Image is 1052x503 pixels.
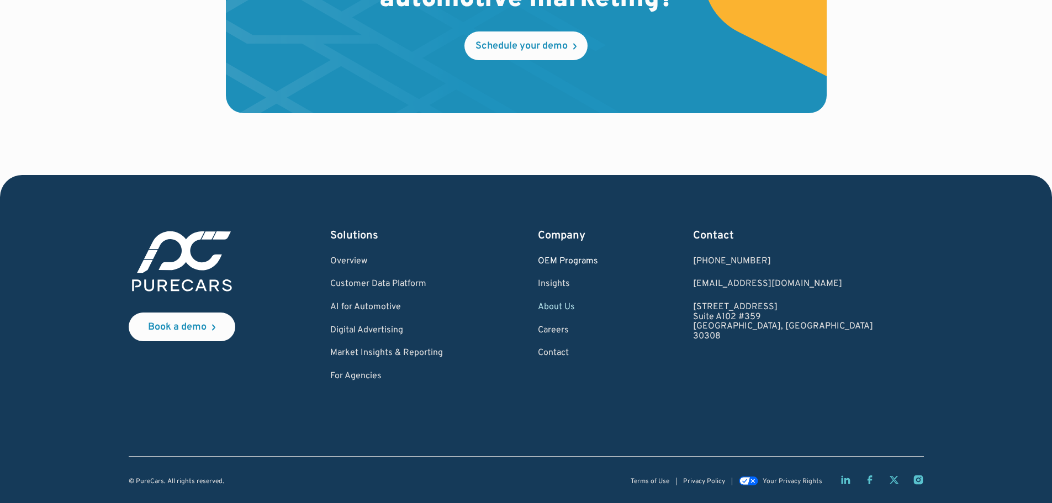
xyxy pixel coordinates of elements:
[739,478,822,485] a: Your Privacy Rights
[693,257,873,267] div: [PHONE_NUMBER]
[913,474,924,485] a: Instagram page
[129,313,235,341] a: Book a demo
[538,326,598,336] a: Careers
[538,303,598,313] a: About Us
[693,279,873,289] a: Email us
[464,31,588,60] a: Schedule your demo
[538,257,598,267] a: OEM Programs
[631,478,669,485] a: Terms of Use
[129,478,224,485] div: © PureCars. All rights reserved.
[475,41,568,51] div: Schedule your demo
[330,228,443,243] div: Solutions
[840,474,851,485] a: LinkedIn page
[763,478,822,485] div: Your Privacy Rights
[538,348,598,358] a: Contact
[889,474,900,485] a: Twitter X page
[538,279,598,289] a: Insights
[330,279,443,289] a: Customer Data Platform
[330,372,443,382] a: For Agencies
[330,257,443,267] a: Overview
[330,303,443,313] a: AI for Automotive
[693,228,873,243] div: Contact
[330,326,443,336] a: Digital Advertising
[148,322,207,332] div: Book a demo
[693,303,873,341] a: [STREET_ADDRESS]Suite A102 #359[GEOGRAPHIC_DATA], [GEOGRAPHIC_DATA]30308
[864,474,875,485] a: Facebook page
[538,228,598,243] div: Company
[683,478,725,485] a: Privacy Policy
[330,348,443,358] a: Market Insights & Reporting
[129,228,235,295] img: purecars logo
